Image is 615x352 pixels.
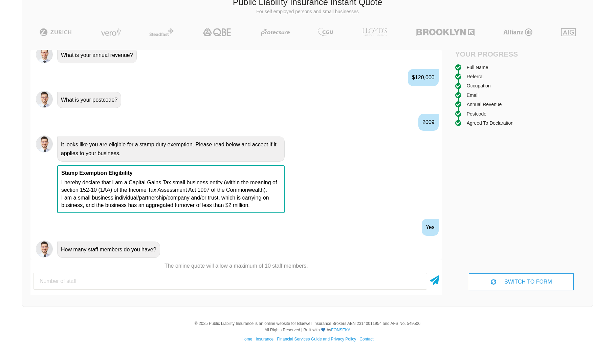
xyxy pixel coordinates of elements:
[30,262,442,270] p: The online quote will allow a maximum of 10 staff members.
[422,219,439,236] div: Yes
[57,137,285,162] div: It looks like you are eligible for a stamp duty exemption. Please read below and accept if it app...
[467,119,513,127] div: Agreed to Declaration
[358,28,391,36] img: LLOYD's | Public Liability Insurance
[57,92,121,108] div: What is your postcode?
[61,169,281,177] p: Stamp Exemption Eligibility
[277,337,356,341] a: Financial Services Guide and Privacy Policy
[469,273,574,290] div: SWITCH TO FORM
[33,273,427,290] input: Number of staff
[315,28,335,36] img: CGU | Public Liability Insurance
[414,28,477,36] img: Brooklyn | Public Liability Insurance
[418,114,439,131] div: 2009
[36,46,53,63] img: Chatbot | PLI
[467,82,491,89] div: Occupation
[199,28,236,36] img: QBE | Public Liability Insurance
[467,91,479,99] div: Email
[147,28,176,36] img: Steadfast | Public Liability Insurance
[36,136,53,152] img: Chatbot | PLI
[467,73,484,80] div: Referral
[27,8,588,15] p: For self employed persons and small businesses
[500,28,536,36] img: Allianz | Public Liability Insurance
[98,28,124,36] img: Vero | Public Liability Insurance
[36,241,53,257] img: Chatbot | PLI
[61,179,281,209] p: I hereby declare that I am a Capital Gains Tax small business entity (within the meaning of secti...
[331,328,350,332] a: FONSEKA
[36,91,53,108] img: Chatbot | PLI
[467,101,502,108] div: Annual Revenue
[558,28,578,36] img: AIG | Public Liability Insurance
[467,110,486,118] div: Postcode
[258,28,292,36] img: Protecsure | Public Liability Insurance
[359,337,373,341] a: Contact
[57,242,160,258] div: How many staff members do you have?
[57,47,137,63] div: What is your annual revenue?
[241,337,252,341] a: Home
[408,69,439,86] div: $120,000
[455,50,522,58] h4: Your Progress
[37,28,75,36] img: Zurich | Public Liability Insurance
[256,337,273,341] a: Insurance
[467,64,488,71] div: Full Name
